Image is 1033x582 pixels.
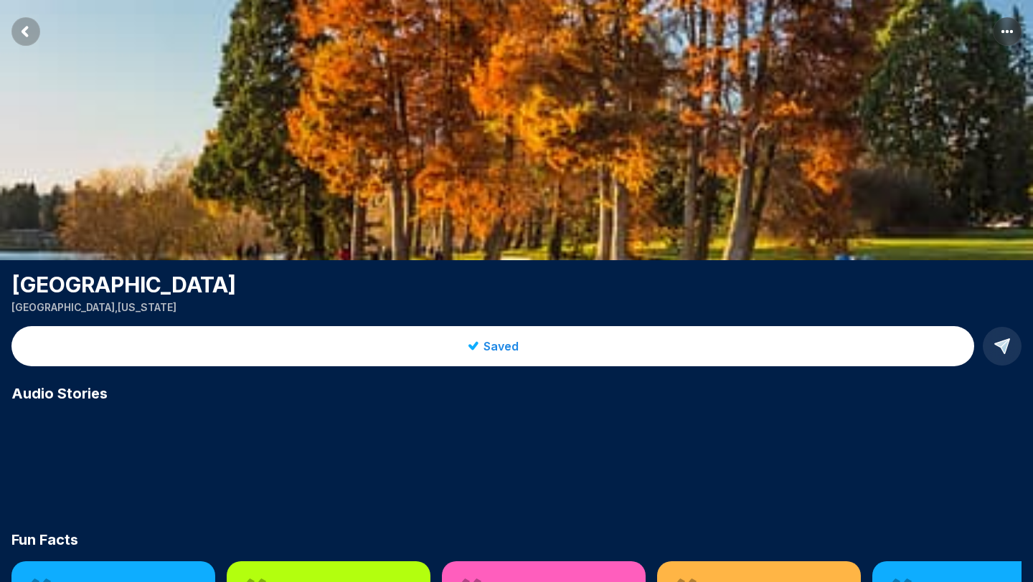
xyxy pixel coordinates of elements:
h1: [GEOGRAPHIC_DATA] [11,272,1022,297]
h2: Fun Facts [11,530,1022,550]
p: [GEOGRAPHIC_DATA] , [US_STATE] [11,300,1022,315]
span: Audio Stories [11,383,108,404]
button: More options [993,17,1022,46]
button: Saved [11,326,974,366]
button: Return to previous page [11,17,40,46]
span: Saved [484,338,519,355]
